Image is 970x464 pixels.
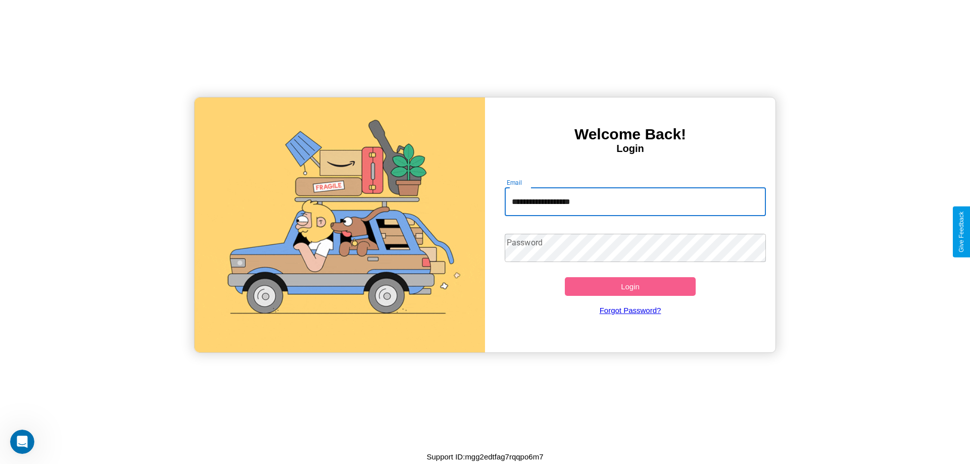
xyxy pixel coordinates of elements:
div: Give Feedback [958,212,965,252]
h3: Welcome Back! [485,126,775,143]
p: Support ID: mgg2edtfag7rqqpo6m7 [427,450,544,463]
a: Forgot Password? [500,296,761,325]
button: Login [565,277,696,296]
img: gif [195,97,485,352]
h4: Login [485,143,775,154]
label: Email [507,178,522,187]
iframe: Intercom live chat [10,430,34,454]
